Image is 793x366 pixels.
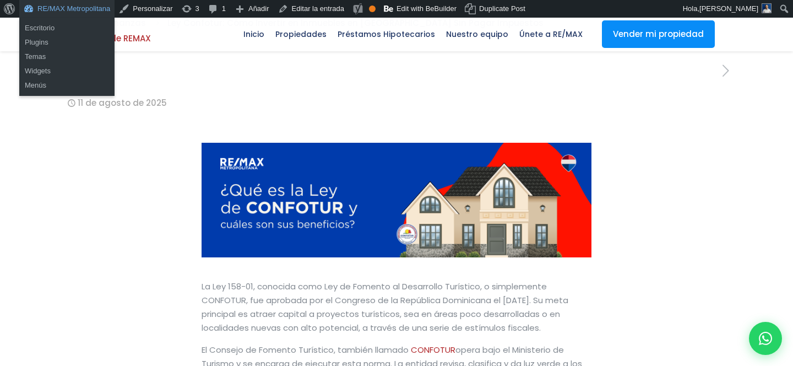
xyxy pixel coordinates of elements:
[19,21,115,35] a: Escritorio
[441,18,514,51] a: Nuestro equipo
[602,20,715,48] a: Vender mi propiedad
[19,46,115,96] ul: RE/MAX Metropolitana
[19,78,115,93] a: Menús
[409,344,455,356] a: CONFOTUR
[202,143,592,257] img: Gráfico de una propiedad en venta exenta de impuestos por ley confotur
[369,6,376,12] div: OK
[19,64,115,78] a: Widgets
[238,26,270,42] span: Inicio
[78,97,167,109] time: 11 de agosto de 2025
[699,4,758,13] span: [PERSON_NAME]
[270,26,332,42] span: Propiedades
[19,18,115,53] ul: RE/MAX Metropolitana
[411,344,455,356] span: CONFOTUR
[202,344,409,356] span: El Consejo de Fomento Turístico, también llamado
[238,18,270,51] a: Inicio
[719,61,732,80] i: next post
[19,35,115,50] a: Plugins
[719,63,732,79] a: next post
[202,281,568,333] span: La Ley 158-01, conocida como Ley de Fomento al Desarrollo Turístico, o simplemente CONFOTUR, fue ...
[19,50,115,64] a: Temas
[332,26,441,42] span: Préstamos Hipotecarios
[514,18,588,51] a: Únete a RE/MAX
[270,18,332,51] a: Propiedades
[332,18,441,51] a: Préstamos Hipotecarios
[514,26,588,42] span: Únete a RE/MAX
[441,26,514,42] span: Nuestro equipo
